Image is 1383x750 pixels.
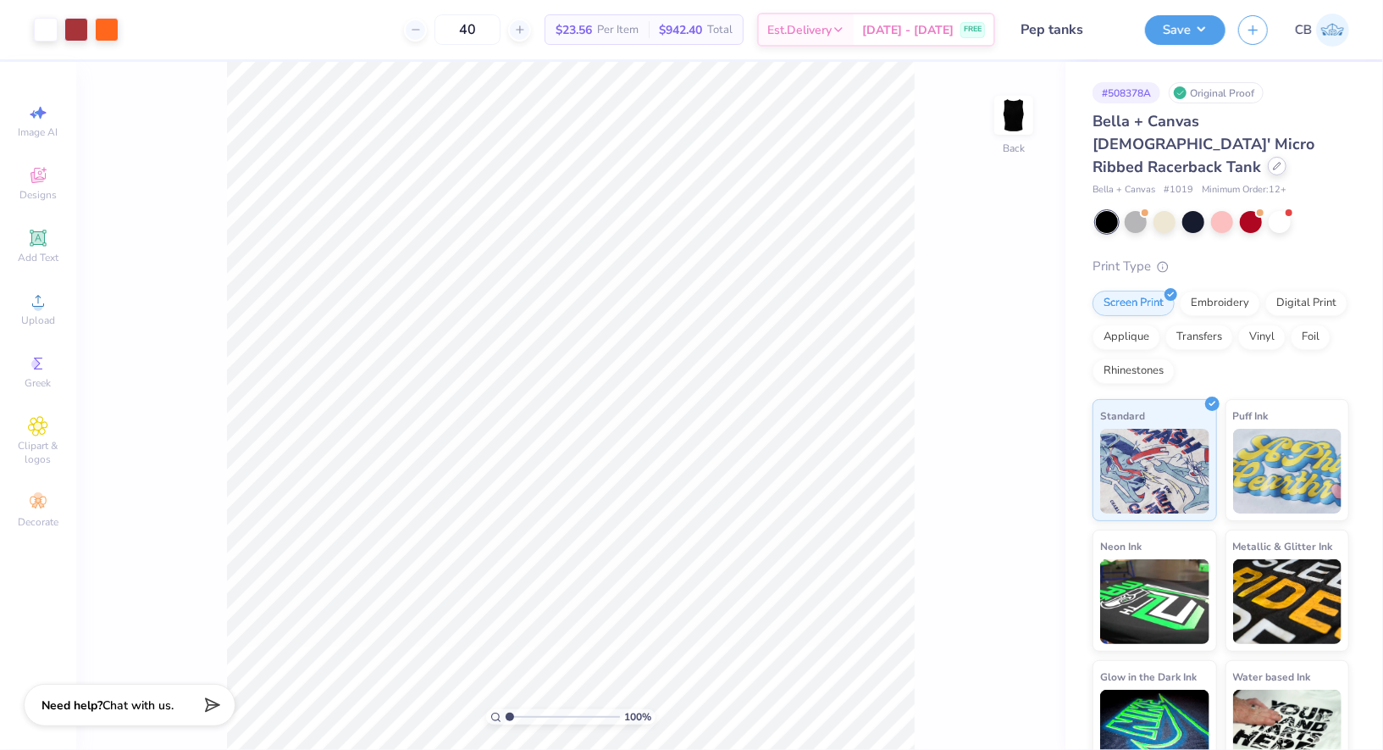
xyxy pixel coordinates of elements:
[25,376,52,390] span: Greek
[1093,183,1155,197] span: Bella + Canvas
[659,21,702,39] span: $942.40
[1100,668,1197,686] span: Glow in the Dark Ink
[1233,668,1311,686] span: Water based Ink
[1265,291,1347,316] div: Digital Print
[1169,82,1264,103] div: Original Proof
[1202,183,1286,197] span: Minimum Order: 12 +
[1093,82,1160,103] div: # 508378A
[1233,407,1269,425] span: Puff Ink
[1233,429,1342,514] img: Puff Ink
[1008,13,1132,47] input: Untitled Design
[41,697,102,714] strong: Need help?
[1164,183,1193,197] span: # 1019
[997,98,1031,132] img: Back
[964,24,982,36] span: FREE
[1165,325,1233,350] div: Transfers
[1233,537,1333,555] span: Metallic & Glitter Ink
[1100,429,1209,514] img: Standard
[1238,325,1286,350] div: Vinyl
[1295,20,1312,40] span: CB
[1180,291,1260,316] div: Embroidery
[597,21,639,39] span: Per Item
[1316,14,1349,47] img: Chhavi Bansal
[1145,15,1225,45] button: Save
[18,515,58,529] span: Decorate
[1093,257,1349,276] div: Print Type
[556,21,592,39] span: $23.56
[1100,559,1209,644] img: Neon Ink
[707,21,733,39] span: Total
[1295,14,1349,47] a: CB
[1291,325,1330,350] div: Foil
[19,188,57,202] span: Designs
[1093,325,1160,350] div: Applique
[767,21,832,39] span: Est. Delivery
[1093,291,1175,316] div: Screen Print
[1003,141,1025,156] div: Back
[1093,111,1314,177] span: Bella + Canvas [DEMOGRAPHIC_DATA]' Micro Ribbed Racerback Tank
[434,14,501,45] input: – –
[19,125,58,139] span: Image AI
[18,251,58,264] span: Add Text
[1100,407,1145,425] span: Standard
[624,709,651,725] span: 100 %
[1093,358,1175,384] div: Rhinestones
[8,439,68,466] span: Clipart & logos
[102,697,174,714] span: Chat with us.
[1100,537,1142,555] span: Neon Ink
[862,21,954,39] span: [DATE] - [DATE]
[21,314,55,327] span: Upload
[1233,559,1342,644] img: Metallic & Glitter Ink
